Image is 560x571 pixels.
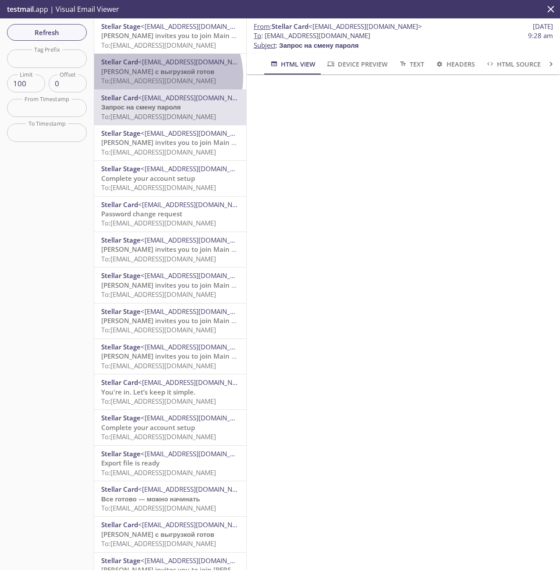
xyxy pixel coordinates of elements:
span: Stellar Card [101,57,138,66]
span: To: [EMAIL_ADDRESS][DOMAIN_NAME] [101,397,216,405]
span: Запрос на смену пароля [101,102,181,111]
span: <[EMAIL_ADDRESS][DOMAIN_NAME]> [141,342,254,351]
div: Stellar Stage<[EMAIL_ADDRESS][DOMAIN_NAME]>[PERSON_NAME] invites you to join Main CompanyTo:[EMAI... [94,268,246,303]
span: [PERSON_NAME] invites you to join Main Company [101,31,262,40]
div: Stellar Card<[EMAIL_ADDRESS][DOMAIN_NAME]>[PERSON_NAME] с выгрузкой готовTo:[EMAIL_ADDRESS][DOMAI... [94,517,246,552]
span: Subject [254,41,276,49]
span: [PERSON_NAME] invites you to join Main Company [101,281,262,289]
span: <[EMAIL_ADDRESS][DOMAIN_NAME]> [138,520,252,529]
span: <[EMAIL_ADDRESS][DOMAIN_NAME]> [141,129,254,137]
span: To: [EMAIL_ADDRESS][DOMAIN_NAME] [101,148,216,156]
span: <[EMAIL_ADDRESS][DOMAIN_NAME]> [138,93,252,102]
span: 9:28 am [528,31,553,40]
div: Stellar Stage<[EMAIL_ADDRESS][DOMAIN_NAME]>[PERSON_NAME] invites you to join Main CompanyTo:[EMAI... [94,303,246,338]
span: Stellar Stage [101,271,141,280]
span: <[EMAIL_ADDRESS][DOMAIN_NAME]> [141,164,254,173]
span: Stellar Stage [101,342,141,351]
button: Refresh [7,24,87,41]
span: Stellar Stage [101,129,141,137]
span: <[EMAIL_ADDRESS][DOMAIN_NAME]> [138,485,252,493]
span: To: [EMAIL_ADDRESS][DOMAIN_NAME] [101,183,216,192]
span: Export file is ready [101,458,159,467]
span: Complete your account setup [101,174,195,183]
span: [PERSON_NAME] invites you to join Main Company [101,352,262,360]
span: Stellar Stage [101,236,141,244]
span: To: [EMAIL_ADDRESS][DOMAIN_NAME] [101,361,216,370]
span: <[EMAIL_ADDRESS][DOMAIN_NAME]> [141,413,254,422]
span: Все готово — можно начинать [101,494,200,503]
span: To: [EMAIL_ADDRESS][DOMAIN_NAME] [101,325,216,334]
span: To: [EMAIL_ADDRESS][DOMAIN_NAME] [101,76,216,85]
span: <[EMAIL_ADDRESS][DOMAIN_NAME]> [138,200,252,209]
span: Stellar Stage [101,307,141,316]
span: To: [EMAIL_ADDRESS][DOMAIN_NAME] [101,254,216,263]
span: Stellar Card [101,378,138,387]
div: Stellar Stage<[EMAIL_ADDRESS][DOMAIN_NAME]>[PERSON_NAME] invites you to join Main CompanyTo:[EMAI... [94,125,246,160]
span: To: [EMAIL_ADDRESS][DOMAIN_NAME] [101,468,216,477]
span: To: [EMAIL_ADDRESS][DOMAIN_NAME] [101,504,216,512]
span: Stellar Card [101,93,138,102]
span: [PERSON_NAME] invites you to join Main Company [101,316,262,325]
span: To: [EMAIL_ADDRESS][DOMAIN_NAME] [101,539,216,548]
span: Text [398,59,424,70]
div: Stellar Card<[EMAIL_ADDRESS][DOMAIN_NAME]>Password change requestTo:[EMAIL_ADDRESS][DOMAIN_NAME] [94,197,246,232]
span: <[EMAIL_ADDRESS][DOMAIN_NAME]> [141,271,254,280]
span: Запрос на смену пароля [279,41,359,49]
span: HTML View [269,59,315,70]
span: To: [EMAIL_ADDRESS][DOMAIN_NAME] [101,290,216,299]
div: Stellar Stage<[EMAIL_ADDRESS][DOMAIN_NAME]>[PERSON_NAME] invites you to join Main CompanyTo:[EMAI... [94,232,246,267]
span: Stellar Card [272,22,308,31]
span: Stellar Stage [101,164,141,173]
span: testmail [7,4,34,14]
span: <[EMAIL_ADDRESS][DOMAIN_NAME]> [141,556,254,565]
div: Stellar Stage<[EMAIL_ADDRESS][DOMAIN_NAME]>Complete your account setupTo:[EMAIL_ADDRESS][DOMAIN_N... [94,161,246,196]
span: From [254,22,270,31]
span: <[EMAIL_ADDRESS][DOMAIN_NAME]> [141,236,254,244]
span: [PERSON_NAME] invites you to join Main Company [101,138,262,147]
span: Stellar Card [101,520,138,529]
span: : [254,22,422,31]
span: Stellar Stage [101,556,141,565]
span: To: [EMAIL_ADDRESS][DOMAIN_NAME] [101,41,216,49]
span: To [254,31,261,40]
span: Refresh [14,27,80,38]
div: Stellar Stage<[EMAIL_ADDRESS][DOMAIN_NAME]>[PERSON_NAME] invites you to join Main CompanyTo:[EMAI... [94,339,246,374]
span: <[EMAIL_ADDRESS][DOMAIN_NAME]> [141,449,254,458]
span: You're in. Let’s keep it simple. [101,388,195,396]
span: Stellar Stage [101,449,141,458]
span: Headers [435,59,475,70]
div: Stellar Card<[EMAIL_ADDRESS][DOMAIN_NAME]>Все готово — можно начинатьTo:[EMAIL_ADDRESS][DOMAIN_NAME] [94,481,246,516]
span: Stellar Card [101,485,138,493]
span: Stellar Stage [101,22,141,31]
span: To: [EMAIL_ADDRESS][DOMAIN_NAME] [101,432,216,441]
span: <[EMAIL_ADDRESS][DOMAIN_NAME]> [138,57,252,66]
span: HTML Source [486,59,541,70]
div: Stellar Stage<[EMAIL_ADDRESS][DOMAIN_NAME]>Export file is readyTo:[EMAIL_ADDRESS][DOMAIN_NAME] [94,446,246,481]
div: Stellar Card<[EMAIL_ADDRESS][DOMAIN_NAME]>You're in. Let’s keep it simple.To:[EMAIL_ADDRESS][DOMA... [94,374,246,409]
span: [DATE] [533,22,553,31]
span: To: [EMAIL_ADDRESS][DOMAIN_NAME] [101,219,216,227]
span: Device Preview [326,59,387,70]
div: Stellar Card<[EMAIL_ADDRESS][DOMAIN_NAME]>Запрос на смену пароляTo:[EMAIL_ADDRESS][DOMAIN_NAME] [94,90,246,125]
span: Complete your account setup [101,423,195,432]
span: <[EMAIL_ADDRESS][DOMAIN_NAME]> [141,307,254,316]
span: Stellar Stage [101,413,141,422]
span: <[EMAIL_ADDRESS][DOMAIN_NAME]> [138,378,252,387]
div: Stellar Stage<[EMAIL_ADDRESS][DOMAIN_NAME]>[PERSON_NAME] invites you to join Main CompanyTo:[EMAI... [94,18,246,53]
span: : [EMAIL_ADDRESS][DOMAIN_NAME] [254,31,370,40]
span: <[EMAIL_ADDRESS][DOMAIN_NAME]> [308,22,422,31]
p: : [254,31,553,50]
span: [PERSON_NAME] с выгрузкой готов [101,530,214,539]
div: Stellar Card<[EMAIL_ADDRESS][DOMAIN_NAME]>[PERSON_NAME] с выгрузкой готовTo:[EMAIL_ADDRESS][DOMAI... [94,54,246,89]
div: Stellar Stage<[EMAIL_ADDRESS][DOMAIN_NAME]>Complete your account setupTo:[EMAIL_ADDRESS][DOMAIN_N... [94,410,246,445]
span: To: [EMAIL_ADDRESS][DOMAIN_NAME] [101,112,216,121]
span: Stellar Card [101,200,138,209]
span: [PERSON_NAME] с выгрузкой готов [101,67,214,76]
span: <[EMAIL_ADDRESS][DOMAIN_NAME]> [141,22,254,31]
span: [PERSON_NAME] invites you to join Main Company [101,245,262,254]
span: Password change request [101,209,182,218]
